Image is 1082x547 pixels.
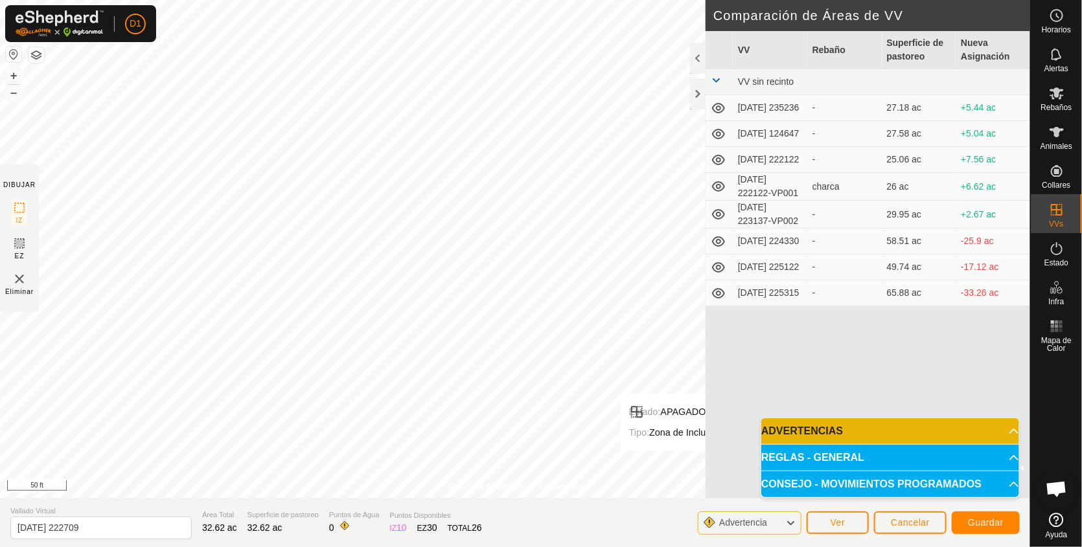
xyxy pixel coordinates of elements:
div: EZ [417,521,437,535]
a: Política de Privacidad [448,481,523,493]
span: REGLAS - GENERAL [761,452,864,463]
span: Collares [1042,181,1070,189]
td: -17.12 ac [956,254,1030,280]
td: 26 ac [882,173,956,201]
th: Nueva Asignación [956,31,1030,69]
label: Estado: [629,407,661,417]
div: - [812,260,877,274]
span: 30 [427,522,437,533]
div: - [812,101,877,115]
button: Cancelar [874,511,947,534]
td: [DATE] 223137-VP002 [733,201,807,229]
span: Ayuda [1046,531,1068,539]
span: 32.62 ac [247,522,282,533]
td: 58.51 ac [882,229,956,254]
td: [DATE] 235236 [733,95,807,121]
span: 26 [472,522,482,533]
div: - [812,234,877,248]
p-accordion-header: CONSEJO - MOVIMIENTOS PROGRAMADOS [761,471,1019,497]
div: TOTAL [448,521,482,535]
span: Animales [1041,142,1072,150]
a: Ayuda [1031,508,1082,544]
td: +5.44 ac [956,95,1030,121]
button: Guardar [952,511,1020,534]
span: CONSEJO - MOVIMIENTOS PROGRAMADOS [761,479,982,489]
td: 29.95 ac [882,201,956,229]
span: D1 [130,17,141,30]
span: Rebaños [1041,104,1072,111]
th: Rebaño [807,31,882,69]
span: Infra [1048,298,1064,306]
td: +6.62 ac [956,173,1030,201]
td: [DATE] 225122 [733,254,807,280]
div: - [812,208,877,221]
span: Ver [831,517,846,528]
td: 27.58 ac [882,121,956,147]
button: Capas del Mapa [29,47,44,63]
h2: Comparación de Áreas de VV [713,8,1030,23]
div: IZ [389,521,406,535]
span: Estado [1044,259,1068,267]
div: charca [812,180,877,194]
div: - [812,127,877,140]
span: 10 [397,522,407,533]
td: [DATE] 222122-VP001 [733,173,807,201]
span: Alertas [1044,65,1068,73]
span: Mapa de Calor [1034,337,1079,352]
span: Vallado Virtual [10,506,192,517]
p-accordion-header: REGLAS - GENERAL [761,445,1019,471]
td: 49.74 ac [882,254,956,280]
img: VV [12,271,27,287]
td: [DATE] 225315 [733,280,807,306]
div: APAGADO [629,404,723,419]
td: -33.26 ac [956,280,1030,306]
div: - [812,286,877,300]
button: Ver [807,511,869,534]
span: 0 [329,522,334,533]
span: Área Total [202,509,237,520]
span: IZ [16,216,23,225]
td: [DATE] 124647 [733,121,807,147]
th: VV [733,31,807,69]
th: Superficie de pastoreo [882,31,956,69]
p-accordion-header: ADVERTENCIAS [761,418,1019,444]
span: Guardar [968,517,1004,528]
td: -25.9 ac [956,229,1030,254]
td: +5.04 ac [956,121,1030,147]
td: +2.67 ac [956,201,1030,229]
button: Restablecer Mapa [6,47,21,62]
div: Zona de Inclusión [629,425,723,440]
div: - [812,153,877,166]
button: + [6,68,21,84]
span: ADVERTENCIAS [761,426,843,436]
span: EZ [15,251,25,261]
span: Puntos Disponibles [389,510,481,521]
td: [DATE] 224330 [733,229,807,254]
div: Chat abierto [1037,469,1076,508]
td: 65.88 ac [882,280,956,306]
td: +7.56 ac [956,147,1030,173]
td: 25.06 ac [882,147,956,173]
span: VVs [1049,220,1063,228]
div: DIBUJAR [3,180,36,190]
span: Puntos de Agua [329,509,380,520]
span: Cancelar [891,517,930,528]
span: VV sin recinto [738,76,794,87]
span: 32.62 ac [202,522,237,533]
button: – [6,85,21,100]
span: Advertencia [719,517,767,528]
td: [DATE] 222122 [733,147,807,173]
span: Horarios [1042,26,1071,34]
span: Superficie de pastoreo [247,509,319,520]
a: Contáctenos [538,481,582,493]
label: Tipo: [629,427,649,438]
td: 27.18 ac [882,95,956,121]
img: Logo Gallagher [16,10,104,37]
span: Eliminar [5,287,34,296]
